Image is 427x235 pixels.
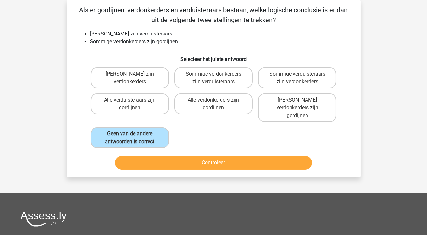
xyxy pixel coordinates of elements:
h6: Selecteer het juiste antwoord [77,51,350,62]
label: Sommige verduisteraars zijn verdonkerders [258,67,336,88]
img: Assessly logo [21,211,67,227]
button: Controleer [115,156,312,170]
label: [PERSON_NAME] zijn verdonkerders [91,67,169,88]
p: Als er gordijnen, verdonkerders en verduisteraars bestaan, welke logische conclusie is er dan uit... [77,5,350,25]
li: [PERSON_NAME] zijn verduisteraars [90,30,350,38]
label: Alle verduisteraars zijn gordijnen [91,93,169,114]
label: [PERSON_NAME] verdonkerders zijn gordijnen [258,93,336,122]
li: Sommige verdonkerders zijn gordijnen [90,38,350,46]
label: Geen van de andere antwoorden is correct [91,127,169,148]
label: Alle verdonkerders zijn gordijnen [174,93,253,114]
label: Sommige verdonkerders zijn verduisteraars [174,67,253,88]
